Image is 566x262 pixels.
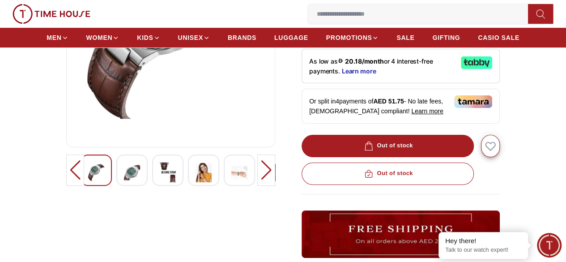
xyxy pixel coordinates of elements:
[326,30,379,46] a: PROMOTIONS
[478,33,519,42] span: CASIO SALE
[228,30,256,46] a: BRANDS
[478,30,519,46] a: CASIO SALE
[302,89,500,124] div: Or split in 4 payments of - No late fees, [DEMOGRAPHIC_DATA] compliant!
[47,33,61,42] span: MEN
[454,95,492,108] img: Tamara
[13,4,90,24] img: ...
[137,33,153,42] span: KIDS
[432,30,460,46] a: GIFTING
[326,33,372,42] span: PROMOTIONS
[373,98,404,105] span: AED 51.75
[396,33,414,42] span: SALE
[137,30,160,46] a: KIDS
[445,236,521,245] div: Hey there!
[196,162,212,183] img: LEE COOPER Women's Analog Silver Dial Watch - LC08107.134
[86,30,119,46] a: WOMEN
[411,107,443,115] span: Learn more
[178,33,203,42] span: UNISEX
[302,210,500,258] img: ...
[432,33,460,42] span: GIFTING
[396,30,414,46] a: SALE
[537,233,562,258] div: Chat Widget
[228,33,256,42] span: BRANDS
[124,162,140,183] img: LEE COOPER Women's Analog Silver Dial Watch - LC08107.134
[274,30,308,46] a: LUGGAGE
[231,162,247,183] img: LEE COOPER Women's Analog Silver Dial Watch - LC08107.134
[86,33,113,42] span: WOMEN
[178,30,210,46] a: UNISEX
[274,33,308,42] span: LUGGAGE
[88,162,104,183] img: LEE COOPER Women's Analog Silver Dial Watch - LC08107.134
[445,246,521,254] p: Talk to our watch expert!
[160,162,176,183] img: LEE COOPER Women's Analog Silver Dial Watch - LC08107.134
[47,30,68,46] a: MEN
